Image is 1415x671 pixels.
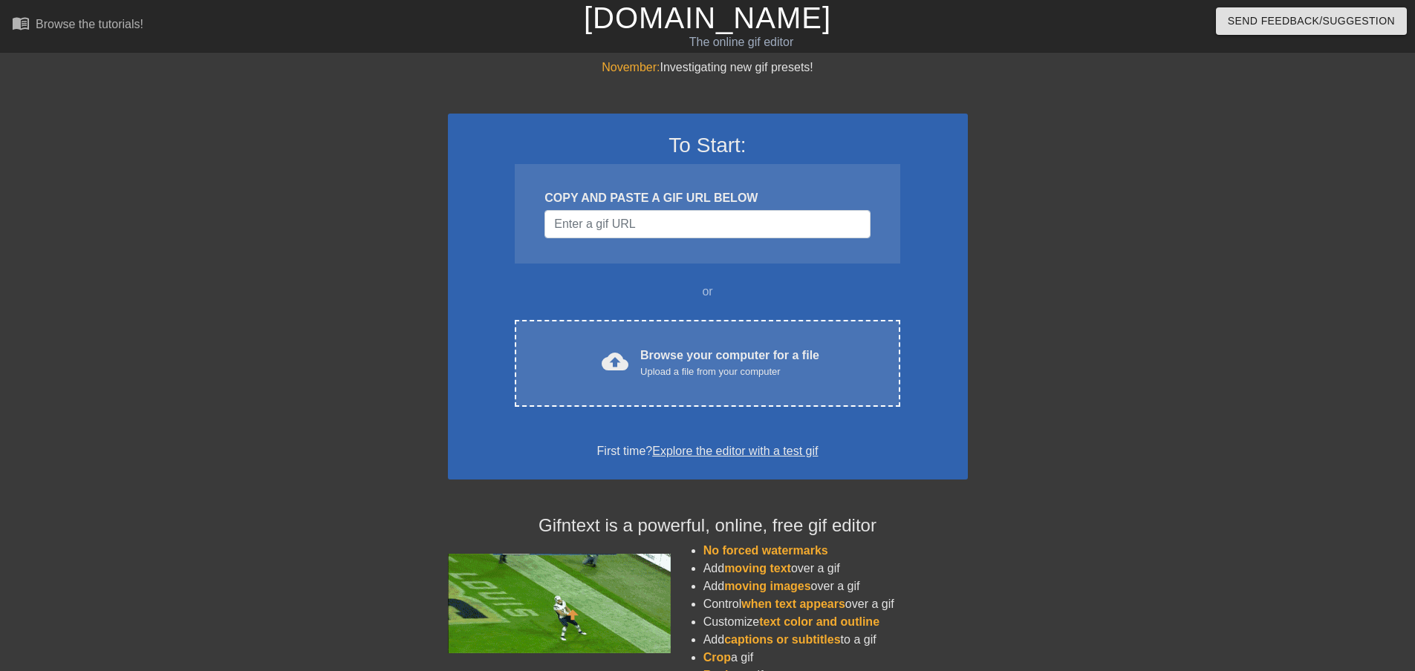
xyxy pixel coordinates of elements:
[479,33,1003,51] div: The online gif editor
[448,59,968,76] div: Investigating new gif presets!
[36,18,143,30] div: Browse the tutorials!
[12,14,30,32] span: menu_book
[703,651,731,664] span: Crop
[759,615,879,628] span: text color and outline
[703,649,968,667] li: a gif
[703,631,968,649] li: Add to a gif
[584,1,831,34] a: [DOMAIN_NAME]
[724,562,791,575] span: moving text
[703,595,968,613] li: Control over a gif
[487,283,929,301] div: or
[12,14,143,37] a: Browse the tutorials!
[652,445,818,457] a: Explore the editor with a test gif
[544,189,870,207] div: COPY AND PASTE A GIF URL BELOW
[741,598,845,610] span: when text appears
[640,364,819,379] div: Upload a file from your computer
[448,554,671,653] img: football_small.gif
[640,347,819,379] div: Browse your computer for a file
[703,544,828,557] span: No forced watermarks
[703,613,968,631] li: Customize
[1216,7,1407,35] button: Send Feedback/Suggestion
[724,580,810,592] span: moving images
[703,577,968,595] li: Add over a gif
[448,515,968,537] h4: Gifntext is a powerful, online, free gif editor
[467,442,949,460] div: First time?
[724,633,840,646] span: captions or subtitles
[602,348,628,375] span: cloud_upload
[1228,12,1395,30] span: Send Feedback/Suggestion
[544,210,870,238] input: Username
[602,61,660,73] span: November:
[703,560,968,577] li: Add over a gif
[467,133,949,158] h3: To Start:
